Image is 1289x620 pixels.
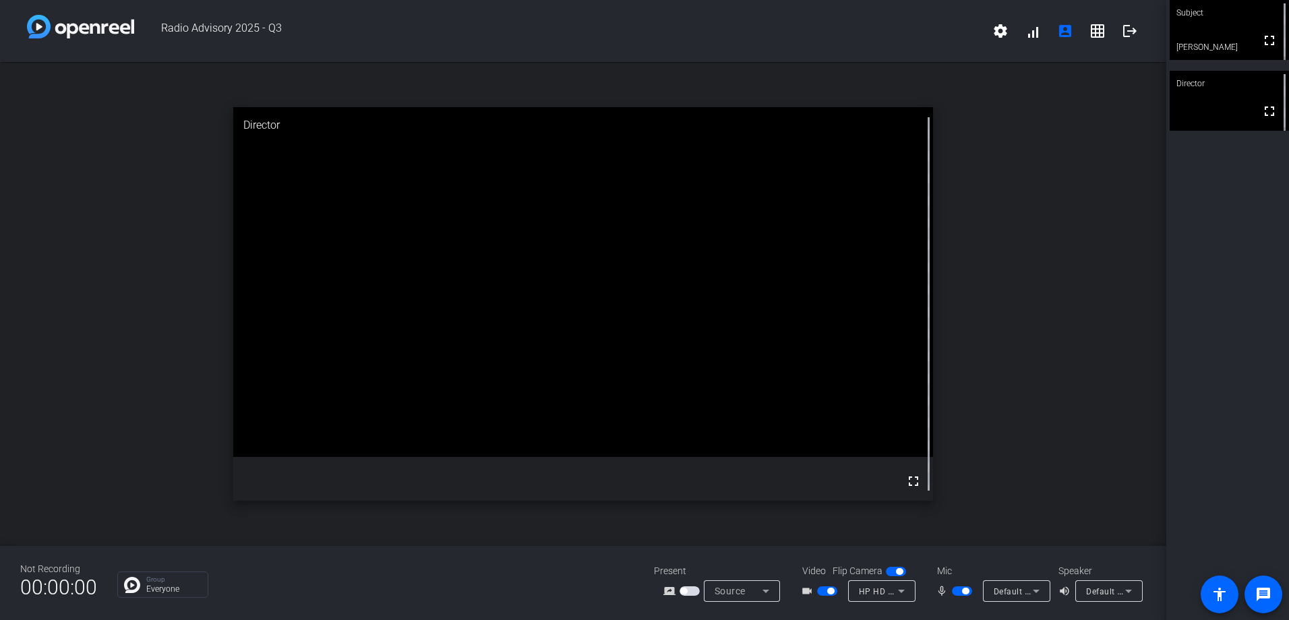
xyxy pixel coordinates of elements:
mat-icon: message [1255,586,1271,602]
mat-icon: screen_share_outline [663,583,680,599]
span: Flip Camera [833,564,882,578]
mat-icon: fullscreen [905,473,922,489]
div: Director [233,107,933,144]
p: Everyone [146,585,201,593]
span: Default - Microphone (Blue Snowball ) [994,586,1143,596]
span: Radio Advisory 2025 - Q3 [134,15,984,47]
mat-icon: mic_none [936,583,952,599]
span: Default - AirPods [1086,586,1153,596]
img: Chat Icon [124,577,140,593]
div: Director [1170,71,1289,96]
span: HP HD Camera (0408:5348) [859,586,970,596]
button: signal_cellular_alt [1017,15,1049,47]
mat-icon: videocam_outline [801,583,817,599]
div: Present [654,564,789,578]
span: Source [715,586,746,596]
mat-icon: fullscreen [1261,32,1278,49]
mat-icon: fullscreen [1261,103,1278,119]
img: white-gradient.svg [27,15,134,38]
mat-icon: account_box [1057,23,1073,39]
div: Not Recording [20,562,97,576]
mat-icon: grid_on [1089,23,1106,39]
span: 00:00:00 [20,571,97,604]
div: Mic [924,564,1058,578]
mat-icon: accessibility [1211,586,1228,602]
mat-icon: volume_up [1058,583,1075,599]
mat-icon: logout [1122,23,1138,39]
span: Video [802,564,826,578]
mat-icon: settings [992,23,1009,39]
div: Speaker [1058,564,1139,578]
p: Group [146,576,201,583]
